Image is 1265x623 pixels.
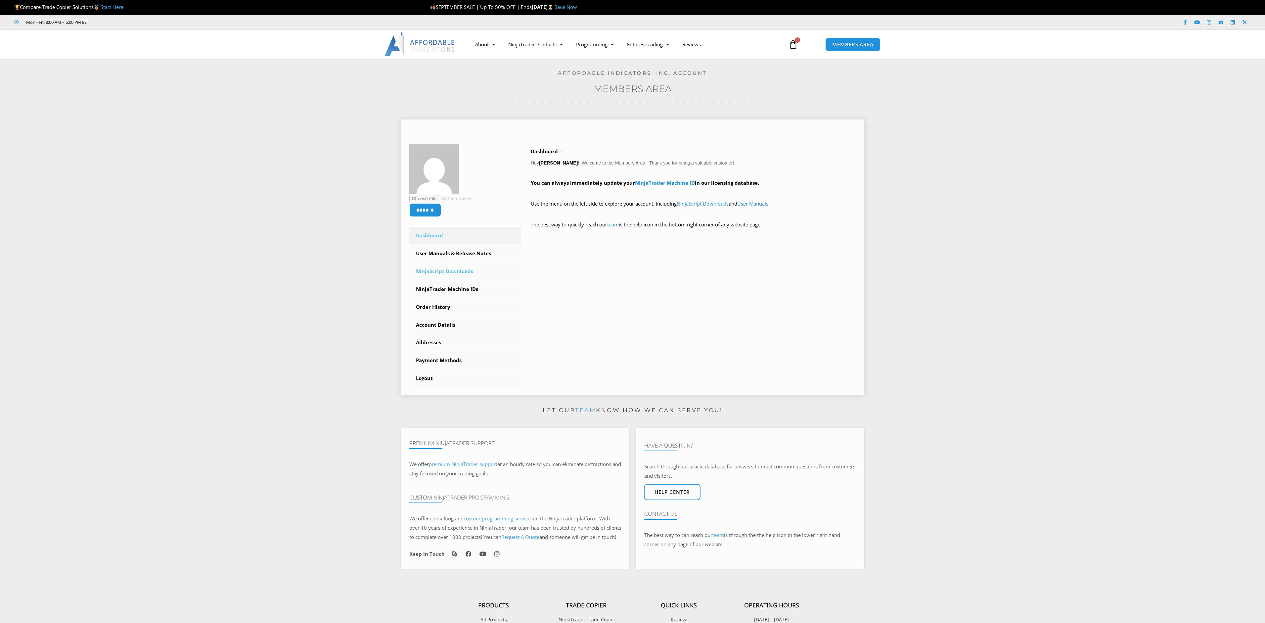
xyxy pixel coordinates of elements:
[24,18,89,26] span: Mon - Fri: 8:00 AM – 6:00 PM EST
[531,220,856,239] p: The best way to quickly reach our is the help icon in the bottom right corner of any website page!
[94,5,99,10] img: 🥇
[607,221,619,228] a: team
[409,227,521,387] nav: Account pages
[737,200,768,207] a: User Manuals
[409,440,621,447] h4: Premium NinjaTrader Support
[15,5,20,10] img: 🏆
[531,199,856,218] p: Use the menu on the left side to explore your account, including and .
[677,200,729,207] a: NinjaScript Downloads
[644,531,856,549] p: The best way to can reach our is through the the help icon in the lower right-hand corner on any ...
[429,461,497,467] a: premium NinjaTrader support
[409,299,521,316] a: Order History
[384,32,456,56] img: LogoAI | Affordable Indicators – NinjaTrader
[832,42,874,47] span: MEMBERS AREA
[531,148,562,155] b: Dashboard –
[447,602,540,609] h4: Products
[469,37,502,52] a: About
[409,227,521,244] a: Dashboard
[469,37,781,52] nav: Menu
[555,4,577,10] a: Save Now
[409,515,533,522] span: We offer consulting and
[644,510,856,517] h4: Contact Us
[594,83,672,94] a: Members Area
[539,160,578,166] strong: [PERSON_NAME]
[409,245,521,262] a: User Manuals & Release Notes
[409,144,459,194] img: 4834b2d20dcc1b7ec0ee38b383033ec66653f9062f6e588f96cc6293b6a1d4a3
[14,4,123,10] span: Compare Trade Copier Solutions
[464,515,533,522] a: custom programming services
[712,532,724,538] a: team
[409,515,621,540] span: on the NinjaTrader platform. With over 10 years of experience in NinjaTrader, our team has been t...
[409,494,621,501] h4: Custom NinjaTrader Programming
[569,37,620,52] a: Programming
[409,370,521,387] a: Logout
[635,179,695,186] a: NinjaTrader Machine ID
[401,405,864,416] p: Let our know how we can serve you!
[409,281,521,298] a: NinjaTrader Machine IDs
[409,334,521,351] a: Addresses
[633,602,725,609] h4: Quick Links
[409,551,445,557] h6: Keep in Touch
[558,70,707,76] a: Affordable Indicators, Inc. Account
[548,5,553,10] img: ⌛
[575,407,596,413] a: team
[501,534,539,540] a: Request A Quote
[644,484,700,500] a: Help center
[531,179,759,186] strong: You can always immediately update your in our licensing database.
[98,19,198,25] iframe: Customer reviews powered by Trustpilot
[430,4,532,10] span: SEPTEMBER SALE | Up To 50% OFF | Ends
[725,602,818,609] h4: Operating Hours
[409,461,429,467] span: We offer
[644,462,856,481] p: Search through our article database for answers to most common questions from customers and visit...
[825,38,881,51] a: MEMBERS AREA
[540,602,633,609] h4: Trade Copier
[430,5,435,10] img: 🍂
[101,4,123,10] a: Start Here
[644,442,856,449] h4: Have A Question?
[676,37,707,52] a: Reviews
[532,4,555,10] strong: [DATE]
[409,316,521,334] a: Account Details
[409,352,521,369] a: Payment Methods
[795,37,800,43] span: 0
[409,263,521,280] a: NinjaScript Downloads
[655,490,690,495] span: Help center
[531,147,856,239] div: Hey ! Welcome to the Members Area. Thank you for being a valuable customer!
[409,461,621,477] span: at an hourly rate so you can eliminate distractions and stay focused on your trading goals.
[620,37,676,52] a: Futures Trading
[779,35,808,54] a: 0
[502,37,569,52] a: NinjaTrader Products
